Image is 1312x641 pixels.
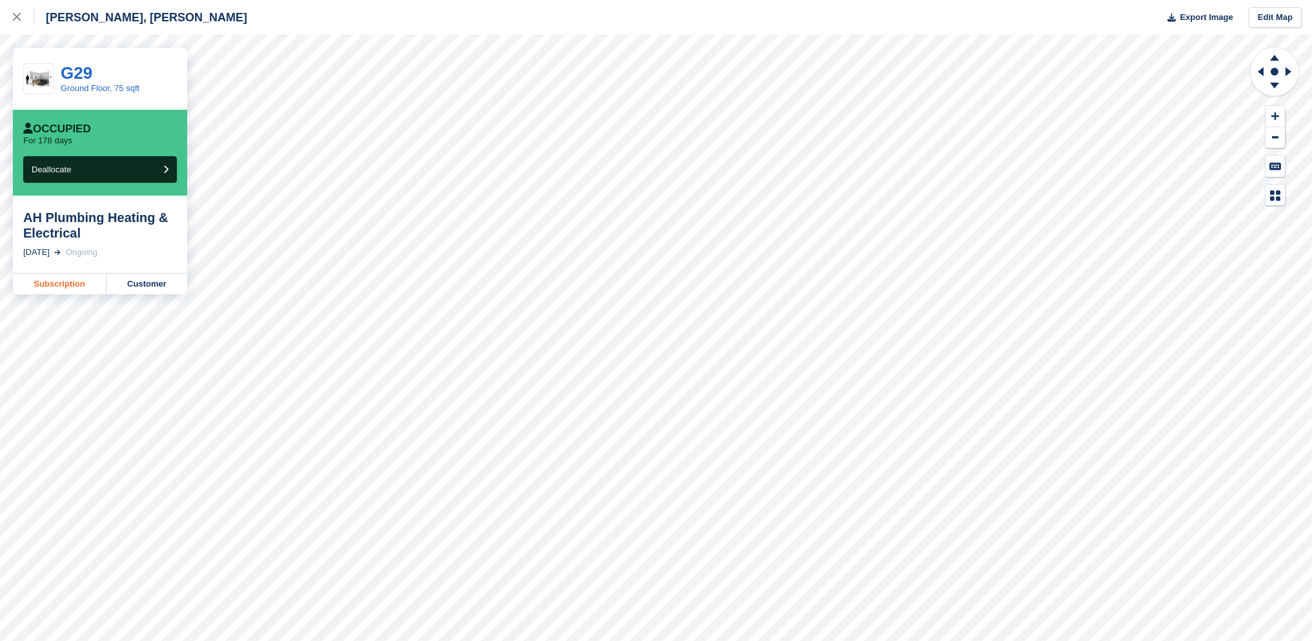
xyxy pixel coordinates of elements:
[1249,7,1302,28] a: Edit Map
[1266,127,1285,148] button: Zoom Out
[1180,11,1233,24] span: Export Image
[24,68,54,90] img: 75-sqft-unit.jpg
[34,10,247,25] div: [PERSON_NAME], [PERSON_NAME]
[61,83,139,93] a: Ground Floor, 75 sqft
[1266,185,1285,206] button: Map Legend
[61,63,92,83] a: G29
[23,156,177,183] button: Deallocate
[32,165,71,174] span: Deallocate
[23,210,177,241] div: AH Plumbing Heating & Electrical
[1266,156,1285,177] button: Keyboard Shortcuts
[23,136,72,146] p: For 178 days
[106,274,187,294] a: Customer
[54,250,61,255] img: arrow-right-light-icn-cde0832a797a2874e46488d9cf13f60e5c3a73dbe684e267c42b8395dfbc2abf.svg
[1160,7,1233,28] button: Export Image
[23,246,50,259] div: [DATE]
[23,123,91,136] div: Occupied
[66,246,97,259] div: Ongoing
[1266,106,1285,127] button: Zoom In
[13,274,106,294] a: Subscription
